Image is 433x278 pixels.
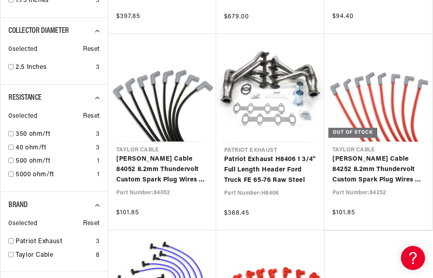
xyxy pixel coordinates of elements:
div: 3 [96,62,100,73]
div: 8 [96,250,100,261]
span: Reset [83,219,100,229]
div: 1 [97,156,100,167]
a: 40 ohm/ft [16,143,93,153]
div: 3 [96,129,100,140]
span: Resistance [8,94,42,102]
span: Reset [83,111,100,122]
a: 350 ohm/ft [16,129,93,140]
a: 500 ohm/ft [16,156,94,167]
a: 2.5 Inches [16,62,93,73]
div: 3 [96,237,100,247]
a: Patriot Exhaust H8406 1 3/4" Full Length Header Ford Truck FE 65-76 Raw Steel [224,155,316,185]
div: 3 [96,143,100,153]
span: Collector Diameter [8,27,69,35]
a: Patriot Exhaust [16,237,93,247]
a: Taylor Cable [16,250,93,261]
span: 0 selected [8,44,37,55]
span: 0 selected [8,219,37,229]
span: 0 selected [8,111,37,122]
a: [PERSON_NAME] Cable 84252 8.2mm Thundervolt Custom Spark Plug Wires 8 cyl red [332,154,424,185]
div: 1 [97,170,100,180]
span: Reset [83,44,100,55]
a: [PERSON_NAME] Cable 84052 8.2mm Thundervolt Custom Spark Plug Wires 8 cyl black [116,154,208,185]
a: 5000 ohm/ft [16,170,94,180]
span: Brand [8,201,28,209]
